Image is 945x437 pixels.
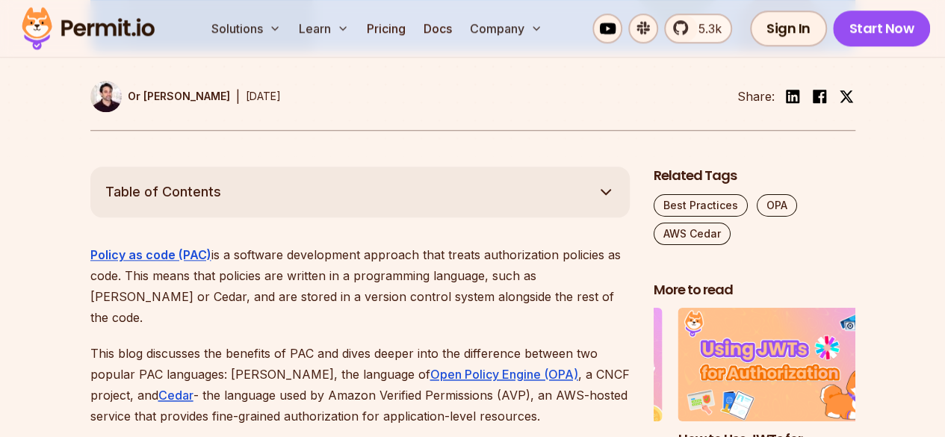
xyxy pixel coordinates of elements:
[664,13,732,43] a: 5.3k
[90,81,122,112] img: Or Weis
[690,19,722,37] span: 5.3k
[293,13,355,43] button: Learn
[105,182,221,202] span: Table of Contents
[90,343,630,427] p: This blog discusses the benefits of PAC and dives deeper into the difference between two popular ...
[654,167,855,185] h2: Related Tags
[811,87,828,105] img: facebook
[90,244,630,328] p: is a software development approach that treats authorization policies as code. This means that po...
[90,167,630,217] button: Table of Contents
[128,89,230,104] p: Or [PERSON_NAME]
[461,308,663,421] img: A Guide to Bearer Tokens: JWT vs. Opaque Tokens
[833,10,931,46] a: Start Now
[737,87,775,105] li: Share:
[750,10,827,46] a: Sign In
[90,247,211,262] a: Policy as code (PAC)
[839,89,854,104] img: twitter
[90,81,230,112] a: Or [PERSON_NAME]
[654,223,731,245] a: AWS Cedar
[236,87,240,105] div: |
[246,90,281,102] time: [DATE]
[678,308,880,421] img: How to Use JWTs for Authorization: Best Practices and Common Mistakes
[654,194,748,217] a: Best Practices
[757,194,797,217] a: OPA
[15,3,161,54] img: Permit logo
[361,13,412,43] a: Pricing
[464,13,548,43] button: Company
[784,87,802,105] img: linkedin
[158,388,193,403] a: Cedar
[418,13,458,43] a: Docs
[430,367,578,382] a: Open Policy Engine (OPA)
[654,281,855,300] h2: More to read
[205,13,287,43] button: Solutions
